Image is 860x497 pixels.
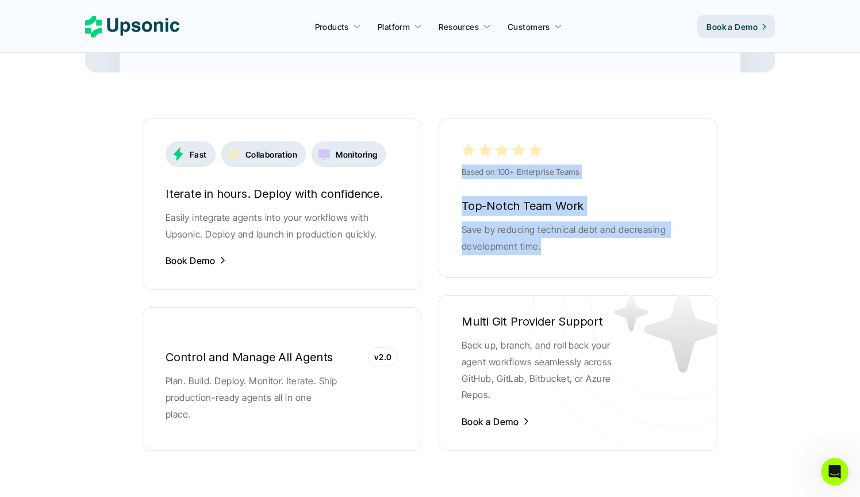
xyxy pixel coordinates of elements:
iframe: Intercom live chat [821,458,849,485]
p: Easily integrate agents into your workflows with Upsonic. Deploy and launch in production quickly. [166,209,398,243]
p: Collaboration [245,148,297,160]
p: Back up, branch, and roll back your agent workflows seamlessly across GitHub, GitLab, Bitbucket, ... [462,337,634,403]
h6: Top-Notch Team Work [462,196,694,216]
p: v2.0 [374,351,392,363]
p: Resources [439,21,479,33]
p: Products [315,21,349,33]
p: Book a Demo [707,21,758,33]
p: Book a Demo [462,415,519,428]
h6: Control and Manage All Agents [166,347,398,367]
a: Book Demo [166,254,227,267]
p: Book Demo [166,254,215,267]
h6: Multi Git Provider Support [462,312,694,331]
p: Based on 100+ Enterprise Teams [462,165,694,179]
h6: Iterate in hours. Deploy with confidence. [166,184,398,204]
p: Plan. Build. Deploy. Monitor. Iterate. Ship production-ready agents all in one place. [166,373,338,422]
p: Customers [508,21,550,33]
p: Monitoring [336,148,377,160]
p: Platform [378,21,410,33]
a: Book a Demo [462,415,531,428]
a: Products [308,16,368,37]
p: Save by reducing technical debt and decreasing development time. [462,221,694,255]
a: Book a Demo [697,15,775,38]
p: Fast [190,148,207,160]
